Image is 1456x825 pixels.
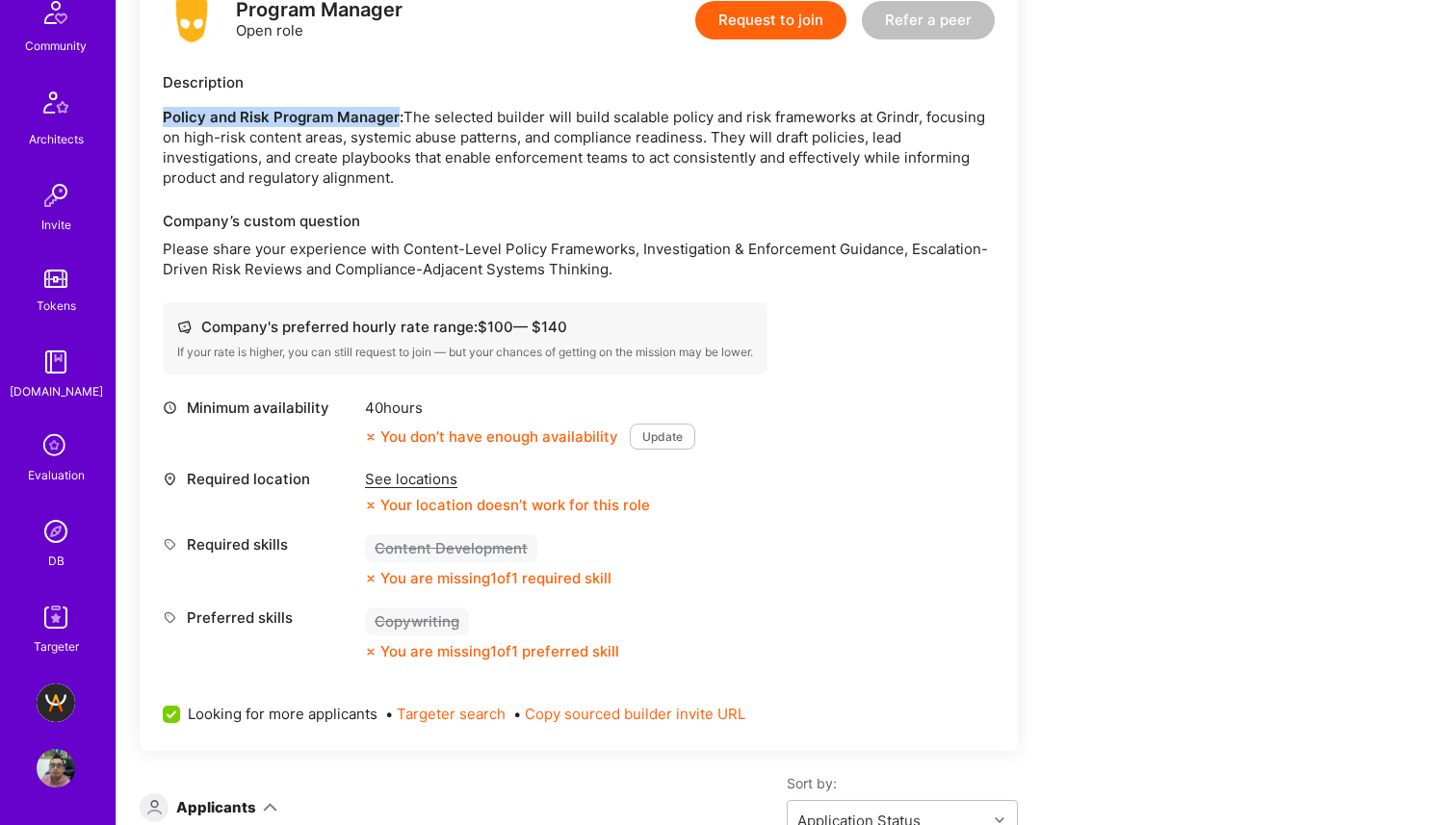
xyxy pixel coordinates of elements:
[995,815,1004,825] i: icon Chevron
[163,607,355,628] div: Preferred skills
[163,398,355,418] div: Minimum availability
[34,636,79,657] div: Targeter
[37,512,75,551] img: Admin Search
[25,36,87,56] div: Community
[397,704,506,724] button: Targeter search
[147,800,162,814] i: icon Applicant
[365,573,377,584] i: icon CloseOrange
[37,176,75,215] img: Invite
[365,426,618,447] div: You don’t have enough availability
[163,239,995,279] p: Please share your experience with Content-Level Policy Frameworks, Investigation & Enforcement Gu...
[380,568,611,588] div: You are missing 1 of 1 required skill
[630,424,695,450] button: Update
[365,495,650,515] div: Your location doesn’t work for this role
[365,398,695,418] div: 40 hours
[365,646,377,657] i: icon CloseOrange
[163,211,995,231] div: Company’s custom question
[163,400,177,415] i: icon Clock
[365,469,650,489] div: See locations
[862,1,995,39] button: Refer a peer
[163,472,177,486] i: icon Location
[365,607,469,635] div: Copywriting
[10,381,103,401] div: [DOMAIN_NAME]
[525,704,745,724] button: Copy sourced builder invite URL
[177,345,753,360] div: If your rate is higher, you can still request to join — but your chances of getting on the missio...
[38,428,74,465] i: icon SelectionTeam
[37,749,75,787] img: User Avatar
[32,749,80,787] a: User Avatar
[380,641,619,661] div: You are missing 1 of 1 preferred skill
[32,683,80,722] a: A.Team - Grow A.Team's Community & Demand
[163,108,403,126] strong: Policy and Risk Program Manager:
[37,296,76,316] div: Tokens
[177,320,192,334] i: icon Cash
[48,551,65,571] div: DB
[37,343,75,381] img: guide book
[365,534,537,562] div: Content Development
[41,215,71,235] div: Invite
[37,598,75,636] img: Skill Targeter
[163,469,355,489] div: Required location
[33,83,79,129] img: Architects
[695,1,846,39] button: Request to join
[365,500,377,511] i: icon CloseOrange
[163,107,995,188] p: The selected builder will build scalable policy and risk frameworks at Grindr, focusing on high-r...
[163,610,177,625] i: icon Tag
[163,537,177,552] i: icon Tag
[513,704,745,724] span: •
[163,72,995,92] div: Description
[385,704,506,724] span: •
[263,800,277,814] i: icon ArrowDown
[365,431,377,443] i: icon CloseOrange
[29,129,84,149] div: Architects
[28,465,85,485] div: Evaluation
[787,774,1018,792] label: Sort by:
[44,270,67,288] img: tokens
[188,704,377,724] span: Looking for more applicants
[176,797,256,817] div: Applicants
[163,534,355,554] div: Required skills
[177,317,753,337] div: Company's preferred hourly rate range: $ 100 — $ 140
[37,683,75,722] img: A.Team - Grow A.Team's Community & Demand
